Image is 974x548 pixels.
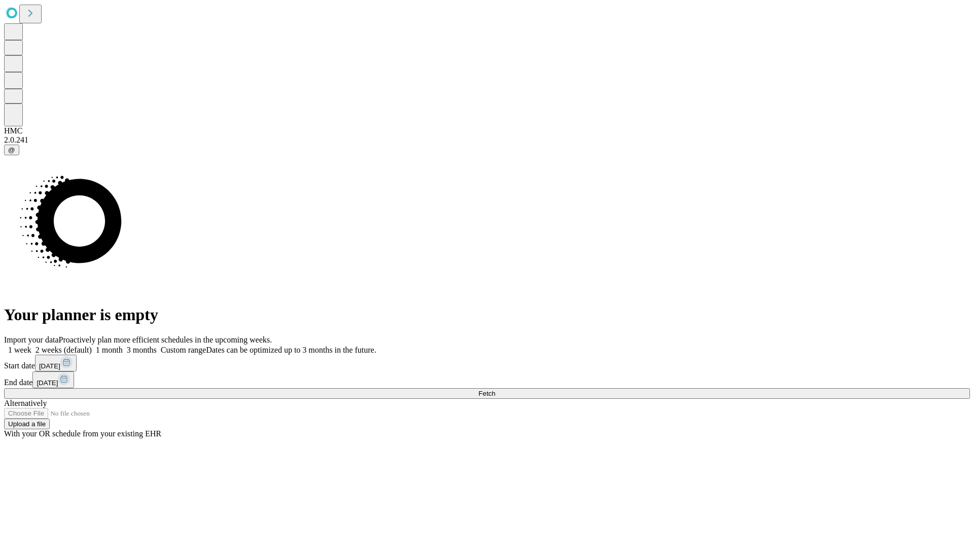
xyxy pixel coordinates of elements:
[4,126,970,135] div: HMC
[4,355,970,371] div: Start date
[4,399,47,407] span: Alternatively
[39,362,60,370] span: [DATE]
[4,429,161,438] span: With your OR schedule from your existing EHR
[32,371,74,388] button: [DATE]
[96,346,123,354] span: 1 month
[4,335,59,344] span: Import your data
[8,146,15,154] span: @
[127,346,157,354] span: 3 months
[206,346,376,354] span: Dates can be optimized up to 3 months in the future.
[4,135,970,145] div: 2.0.241
[4,305,970,324] h1: Your planner is empty
[4,419,50,429] button: Upload a file
[4,371,970,388] div: End date
[36,346,92,354] span: 2 weeks (default)
[37,379,58,387] span: [DATE]
[8,346,31,354] span: 1 week
[161,346,206,354] span: Custom range
[35,355,77,371] button: [DATE]
[4,145,19,155] button: @
[4,388,970,399] button: Fetch
[478,390,495,397] span: Fetch
[59,335,272,344] span: Proactively plan more efficient schedules in the upcoming weeks.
